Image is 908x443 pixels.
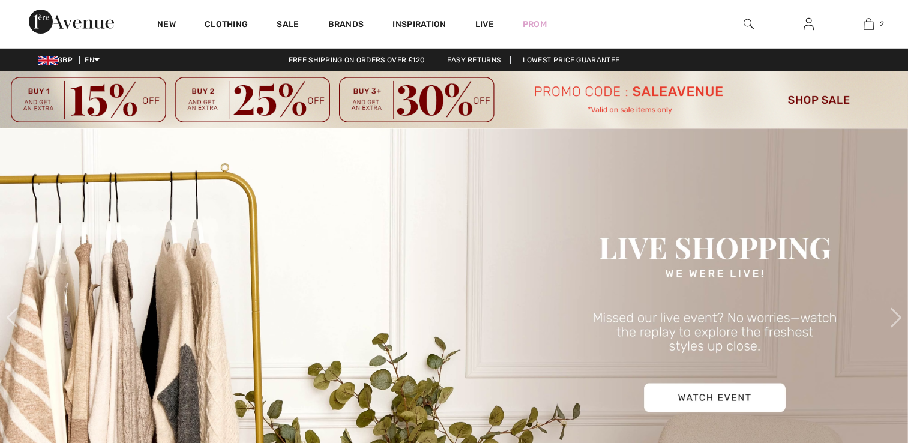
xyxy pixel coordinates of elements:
[392,19,446,32] span: Inspiration
[475,18,494,31] a: Live
[279,56,435,64] a: Free shipping on orders over ₤120
[157,19,176,32] a: New
[513,56,630,64] a: Lowest Price Guarantee
[523,18,547,31] a: Prom
[864,17,874,31] img: My Bag
[328,19,364,32] a: Brands
[38,56,77,64] span: GBP
[38,56,58,65] img: UK Pound
[804,17,814,31] img: My Info
[205,19,248,32] a: Clothing
[744,17,754,31] img: search the website
[29,10,114,34] img: 1ère Avenue
[85,56,100,64] span: EN
[277,19,299,32] a: Sale
[437,56,511,64] a: Easy Returns
[880,19,884,29] span: 2
[794,17,823,32] a: Sign In
[839,17,898,31] a: 2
